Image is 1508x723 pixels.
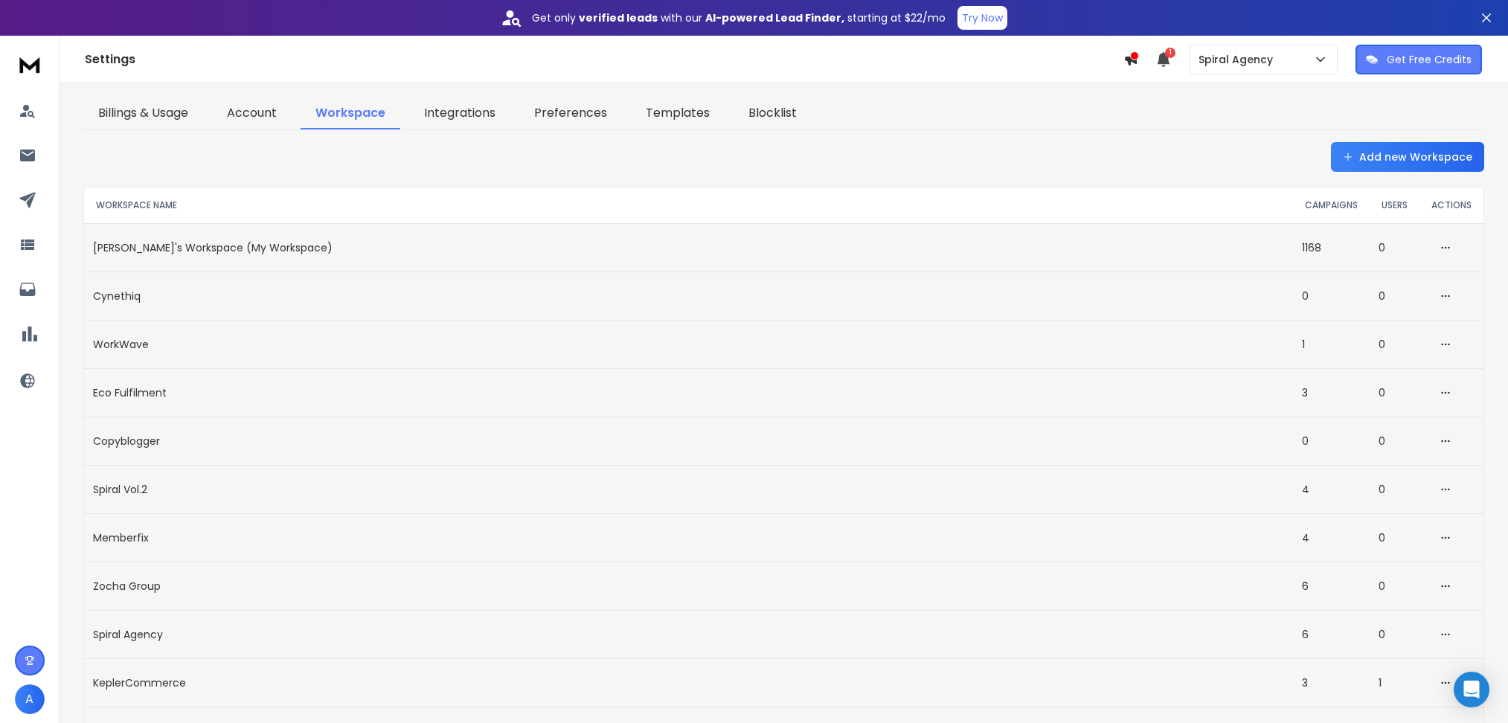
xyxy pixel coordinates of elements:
[84,271,1293,320] td: Cynethiq
[85,51,1123,68] h1: Settings
[1293,187,1370,223] th: CAMPAIGNS
[1293,368,1370,417] td: 3
[1293,465,1370,513] td: 4
[84,562,1293,610] td: Zocha Group
[84,465,1293,513] td: Spiral Vol.2
[1199,52,1279,67] p: Spiral Agency
[1370,513,1419,562] td: 0
[1454,672,1489,707] div: Open Intercom Messenger
[1370,465,1419,513] td: 0
[579,10,658,25] strong: verified leads
[1293,513,1370,562] td: 4
[1165,48,1175,58] span: 1
[631,98,725,129] a: Templates
[15,51,45,78] img: logo
[1293,271,1370,320] td: 0
[1293,562,1370,610] td: 6
[301,98,400,129] a: Workspace
[84,187,1293,223] th: WORKSPACE NAME
[83,98,203,129] a: Billings & Usage
[1370,610,1419,658] td: 0
[1370,368,1419,417] td: 0
[84,368,1293,417] td: Eco Fulfilment
[1370,562,1419,610] td: 0
[532,10,946,25] p: Get only with our starting at $22/mo
[1387,52,1472,67] p: Get Free Credits
[1293,610,1370,658] td: 6
[1370,223,1419,271] td: 0
[1370,417,1419,465] td: 0
[705,10,844,25] strong: AI-powered Lead Finder,
[84,610,1293,658] td: Spiral Agency
[409,98,510,129] a: Integrations
[519,98,622,129] a: Preferences
[212,98,292,129] a: Account
[1293,417,1370,465] td: 0
[15,684,45,714] button: A
[84,658,1293,707] td: KeplerCommerce
[957,6,1007,30] button: Try Now
[1355,45,1482,74] button: Get Free Credits
[1293,658,1370,707] td: 3
[1370,320,1419,368] td: 0
[962,10,1003,25] p: Try Now
[84,320,1293,368] td: WorkWave
[84,513,1293,562] td: Memberfix
[1419,187,1483,223] th: ACTIONS
[1370,271,1419,320] td: 0
[1370,187,1419,223] th: USERS
[1370,658,1419,707] td: 1
[734,98,812,129] a: Blocklist
[84,417,1293,465] td: Copyblogger
[1331,142,1484,172] button: Add new Workspace
[1293,223,1370,271] td: 1168
[84,223,1293,271] td: [PERSON_NAME]'s Workspace (My Workspace)
[1293,320,1370,368] td: 1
